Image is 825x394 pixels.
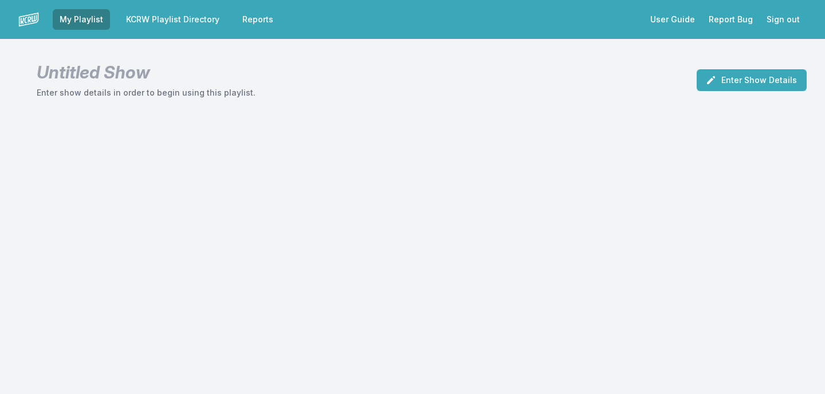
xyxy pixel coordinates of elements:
[37,62,256,82] h1: Untitled Show
[697,69,807,91] button: Enter Show Details
[235,9,280,30] a: Reports
[119,9,226,30] a: KCRW Playlist Directory
[53,9,110,30] a: My Playlist
[643,9,702,30] a: User Guide
[37,87,256,98] p: Enter show details in order to begin using this playlist.
[18,9,39,30] img: logo-white-87cec1fa9cbef997252546196dc51331.png
[702,9,760,30] a: Report Bug
[760,9,807,30] button: Sign out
